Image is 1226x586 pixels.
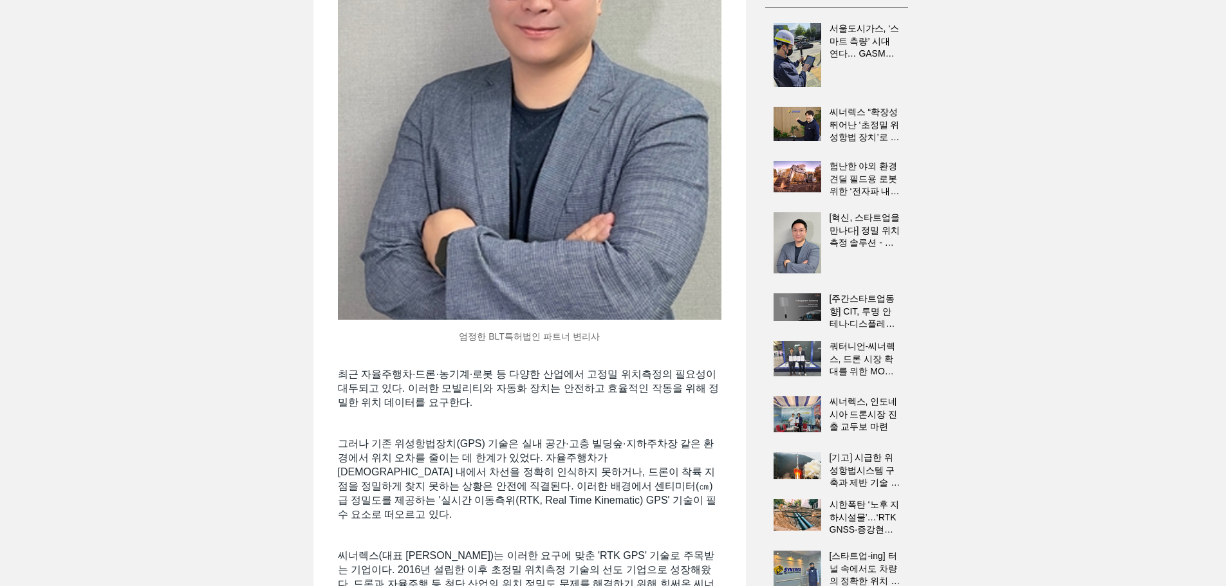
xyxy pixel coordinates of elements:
h2: 씨너렉스, 인도네시아 드론시장 진출 교두보 마련 [830,396,900,434]
a: [혁신, 스타트업을 만나다] 정밀 위치측정 솔루션 - 씨너렉스 [830,212,900,255]
h2: 씨너렉스 “확장성 뛰어난 ‘초정밀 위성항법 장치’로 자율주행 시대 맞이할 것” [830,106,900,144]
span: 그러나 기존 위성항법장치(GPS) 기술은 실내 공간·고층 빌딩숲·지하주차장 같은 환경에서 위치 오차를 줄이는 데 한계가 있었다. 자율주행차가 [DEMOGRAPHIC_DATA]... [338,438,717,520]
a: 씨너렉스, 인도네시아 드론시장 진출 교두보 마련 [830,396,900,439]
a: 험난한 야외 환경 견딜 필드용 로봇 위한 ‘전자파 내성 센서’ 개발 [830,160,900,203]
span: 최근 자율주행차·드론·농기계·로봇 등 다양한 산업에서 고정밀 위치측정의 필요성이 대두되고 있다. 이러한 모빌리티와 자동화 장치는 안전하고 효율적인 작동을 위해 정밀한 위치 데... [338,369,720,408]
h2: [기고] 시급한 위성항법시스템 구축과 제반 기술 경쟁력 강화 [830,452,900,490]
img: 씨너렉스 “확장성 뛰어난 ‘초정밀 위성항법 장치’로 자율주행 시대 맞이할 것” [774,107,821,141]
h2: 서울도시가스, ‘스마트 측량’ 시대 연다… GASMAP 기능 통합 완료 [830,23,900,60]
img: 씨너렉스, 인도네시아 드론시장 진출 교두보 마련 [774,396,821,432]
a: 서울도시가스, ‘스마트 측량’ 시대 연다… GASMAP 기능 통합 완료 [830,23,900,66]
h2: 험난한 야외 환경 견딜 필드용 로봇 위한 ‘전자파 내성 센서’ 개발 [830,160,900,198]
h2: 쿼터니언-씨너렉스, 드론 시장 확대를 위한 MOU 체결 [830,340,900,378]
img: [기고] 시급한 위성항법시스템 구축과 제반 기술 경쟁력 강화 [774,452,821,479]
a: 시한폭탄 ‘노후 지하시설물’…‘RTK GNSS·증강현실’로 관리 [830,499,900,542]
a: [기고] 시급한 위성항법시스템 구축과 제반 기술 경쟁력 강화 [830,452,900,495]
a: 씨너렉스 “확장성 뛰어난 ‘초정밀 위성항법 장치’로 자율주행 시대 맞이할 것” [830,106,900,149]
h2: [주간스타트업동향] CIT, 투명 안테나·디스플레이 CES 2025 혁신상 수상 外 [830,293,900,331]
h2: [혁신, 스타트업을 만나다] 정밀 위치측정 솔루션 - 씨너렉스 [830,212,900,250]
img: 시한폭탄 ‘노후 지하시설물’…‘RTK GNSS·증강현실’로 관리 [774,499,821,531]
a: 쿼터니언-씨너렉스, 드론 시장 확대를 위한 MOU 체결 [830,340,900,383]
span: 엄정한 BLT특허법인 파트너 변리사 [459,331,599,342]
img: [주간스타트업동향] CIT, 투명 안테나·디스플레이 CES 2025 혁신상 수상 外 [774,293,821,321]
h2: 시한폭탄 ‘노후 지하시설물’…‘RTK GNSS·증강현실’로 관리 [830,499,900,536]
img: 쿼터니언-씨너렉스, 드론 시장 확대를 위한 MOU 체결 [774,341,821,376]
img: [혁신, 스타트업을 만나다] 정밀 위치측정 솔루션 - 씨너렉스 [774,212,821,273]
img: 서울도시가스, ‘스마트 측량’ 시대 연다… GASMAP 기능 통합 완료 [774,23,821,87]
a: [주간스타트업동향] CIT, 투명 안테나·디스플레이 CES 2025 혁신상 수상 外 [830,293,900,336]
img: 험난한 야외 환경 견딜 필드용 로봇 위한 ‘전자파 내성 센서’ 개발 [774,161,821,192]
